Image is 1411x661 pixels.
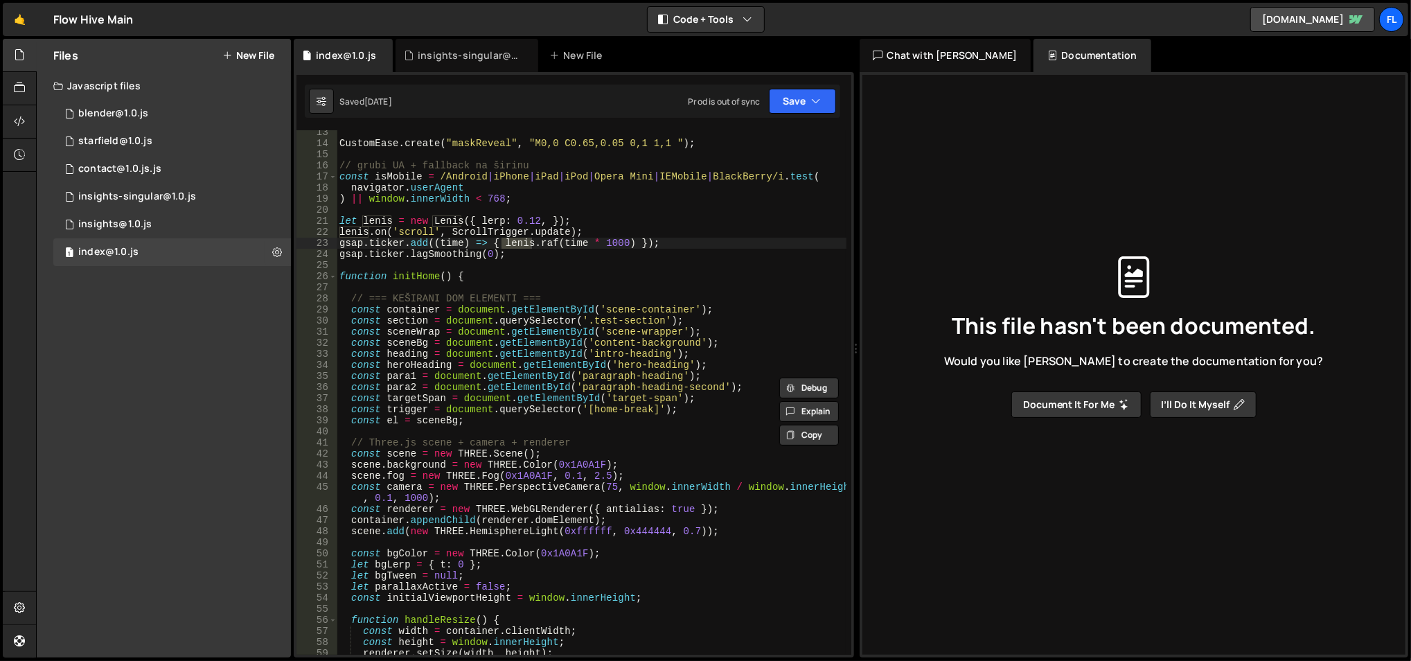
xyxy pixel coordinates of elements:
div: 31 [296,326,337,337]
div: 47 [296,515,337,526]
div: 24 [296,249,337,260]
div: 21 [296,215,337,227]
div: Saved [339,96,392,107]
div: 55 [296,603,337,615]
span: This file hasn't been documented. [952,315,1315,337]
a: Fl [1379,7,1404,32]
div: 49 [296,537,337,548]
div: 59 [296,648,337,659]
span: Would you like [PERSON_NAME] to create the documentation for you? [944,353,1323,369]
div: index@1.0.js [316,49,376,62]
button: Debug [779,378,839,398]
div: 48 [296,526,337,537]
div: 46 [296,504,337,515]
div: starfield@1.0.js [78,135,152,148]
div: 45 [296,482,337,504]
button: Explain [779,401,839,422]
div: 58 [296,637,337,648]
div: 51 [296,559,337,570]
div: 15363/40648.js [53,183,291,211]
div: 22 [296,227,337,238]
div: 34 [296,360,337,371]
div: 43 [296,459,337,470]
a: 🤙 [3,3,37,36]
div: 23 [296,238,337,249]
div: 57 [296,626,337,637]
div: contact@1.0.js.js [78,163,161,175]
div: 56 [296,615,337,626]
div: 28 [296,293,337,304]
div: 15363/41450.js [53,127,291,155]
div: 29 [296,304,337,315]
div: insights-singular@1.0.js [78,191,196,203]
div: 18 [296,182,337,193]
div: 15 [296,149,337,160]
div: 32 [296,337,337,349]
div: 19 [296,193,337,204]
div: 36 [296,382,337,393]
div: index@1.0.js [78,246,139,258]
div: 42 [296,448,337,459]
div: Javascript files [37,72,291,100]
div: 30 [296,315,337,326]
div: 15363/40529.js [53,155,291,183]
div: Flow Hive Main [53,11,133,28]
div: Prod is out of sync [688,96,760,107]
div: 54 [296,592,337,603]
button: Copy [779,425,839,446]
button: New File [222,50,274,61]
div: 53 [296,581,337,592]
div: 52 [296,570,337,581]
div: [DATE] [364,96,392,107]
div: blender@1.0.js [78,107,148,120]
div: Chat with [PERSON_NAME] [860,39,1031,72]
div: insights-singular@1.0.js [418,49,522,62]
div: 15363/40528.js [53,211,291,238]
div: 33 [296,349,337,360]
div: 13 [296,127,337,138]
div: 38 [296,404,337,415]
div: 40 [296,426,337,437]
button: Document it for me [1011,391,1142,418]
div: insights@1.0.js [78,218,152,231]
h2: Files [53,48,78,63]
div: 39 [296,415,337,426]
div: 16 [296,160,337,171]
div: 35 [296,371,337,382]
span: 1 [65,248,73,259]
button: I’ll do it myself [1150,391,1257,418]
div: 15363/40442.js [53,238,291,266]
div: 26 [296,271,337,282]
div: 25 [296,260,337,271]
div: New File [549,49,607,62]
a: [DOMAIN_NAME] [1250,7,1375,32]
div: 17 [296,171,337,182]
div: 20 [296,204,337,215]
div: 14 [296,138,337,149]
div: Documentation [1033,39,1151,72]
div: 44 [296,470,337,482]
div: 37 [296,393,337,404]
button: Code + Tools [648,7,764,32]
div: 27 [296,282,337,293]
div: 50 [296,548,337,559]
button: Save [769,89,836,114]
div: 41 [296,437,337,448]
div: 15363/40902.js [53,100,291,127]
